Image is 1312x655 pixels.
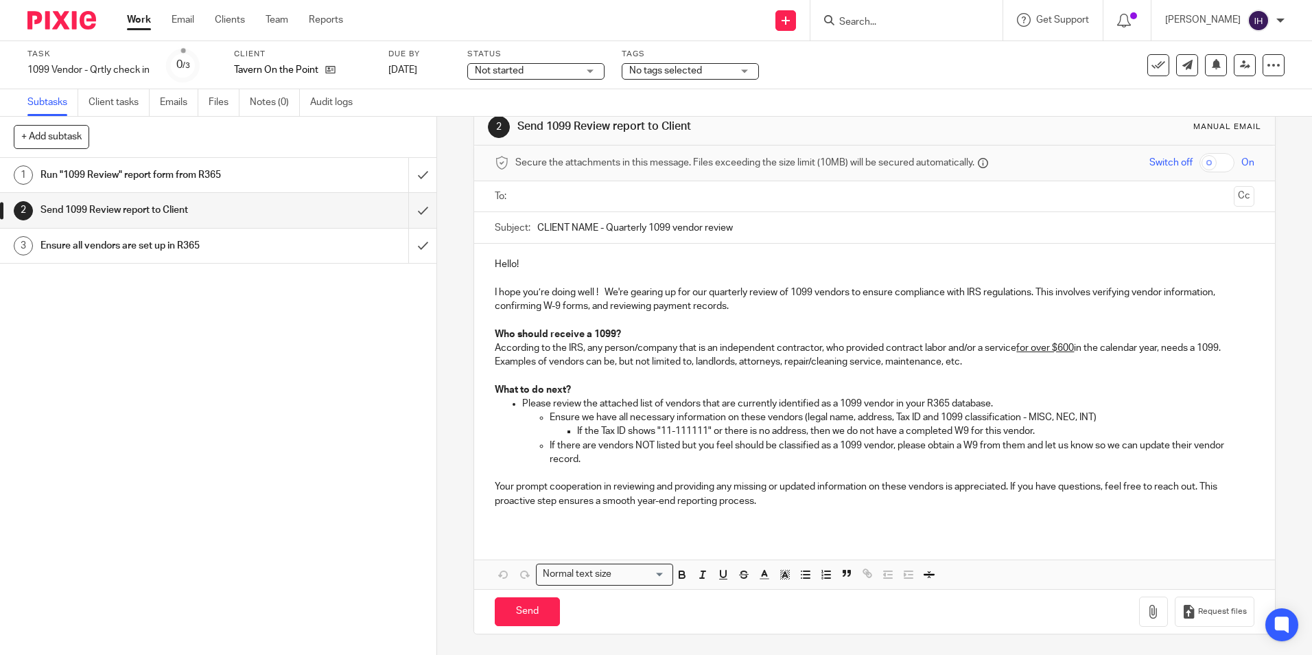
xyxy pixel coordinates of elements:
[495,286,1254,314] p: I hope you’re doing well ! We're gearing up for our quarterly review of 1099 vendors to ensure co...
[515,156,974,170] span: Secure the attachments in this message. Files exceeding the size limit (10MB) will be secured aut...
[183,62,190,69] small: /3
[27,49,150,60] label: Task
[176,57,190,73] div: 0
[495,597,560,627] input: Send
[209,89,239,116] a: Files
[388,65,417,75] span: [DATE]
[495,330,621,339] strong: Who should receive a 1099?
[14,236,33,255] div: 3
[522,397,1254,411] p: Please review the attached list of vendors that are currently identified as a 1099 vendor in your...
[172,13,194,27] a: Email
[495,385,571,395] strong: What to do next?
[14,165,33,185] div: 1
[27,11,96,30] img: Pixie
[495,257,1254,271] p: Hello!
[475,66,524,76] span: Not started
[1149,156,1193,170] span: Switch off
[550,439,1254,467] p: If there are vendors NOT listed but you feel should be classified as a 1099 vendor, please obtain...
[266,13,288,27] a: Team
[310,89,363,116] a: Audit logs
[467,49,605,60] label: Status
[234,63,318,77] p: Tavern On the Point
[539,567,614,582] span: Normal text size
[40,165,277,185] h1: Run "1099 Review" report form from R365
[40,235,277,256] h1: Ensure all vendors are set up in R365
[495,189,510,203] label: To:
[550,411,1254,424] p: Ensure we have all necessary information on these vendors (legal name, address, Tax ID and 1099 c...
[1247,10,1269,32] img: svg%3E
[1241,156,1254,170] span: On
[495,221,530,235] label: Subject:
[27,89,78,116] a: Subtasks
[309,13,343,27] a: Reports
[1016,343,1074,353] u: for over $600
[14,201,33,220] div: 2
[1193,122,1261,133] div: Manual email
[1234,186,1254,207] button: Cc
[388,49,450,60] label: Due by
[495,341,1254,369] p: According to the IRS, any person/company that is an independent contractor, who provided contract...
[622,49,759,60] label: Tags
[250,89,300,116] a: Notes (0)
[495,480,1254,508] p: Your prompt cooperation in reviewing and providing any missing or updated information on these ve...
[536,564,673,585] div: Search for option
[838,16,961,29] input: Search
[629,66,702,76] span: No tags selected
[1165,13,1241,27] p: [PERSON_NAME]
[27,63,150,77] div: 1099 Vendor - Qrtly check in
[577,424,1254,438] p: If the Tax ID shows "11-111111" or there is no address, then we do not have a completed W9 for th...
[1036,15,1089,25] span: Get Support
[40,200,277,220] h1: Send 1099 Review report to Client
[488,116,510,138] div: 2
[127,13,151,27] a: Work
[14,125,89,148] button: + Add subtask
[89,89,150,116] a: Client tasks
[215,13,245,27] a: Clients
[234,49,371,60] label: Client
[1198,606,1247,617] span: Request files
[517,119,904,134] h1: Send 1099 Review report to Client
[160,89,198,116] a: Emails
[616,567,665,582] input: Search for option
[1175,597,1254,628] button: Request files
